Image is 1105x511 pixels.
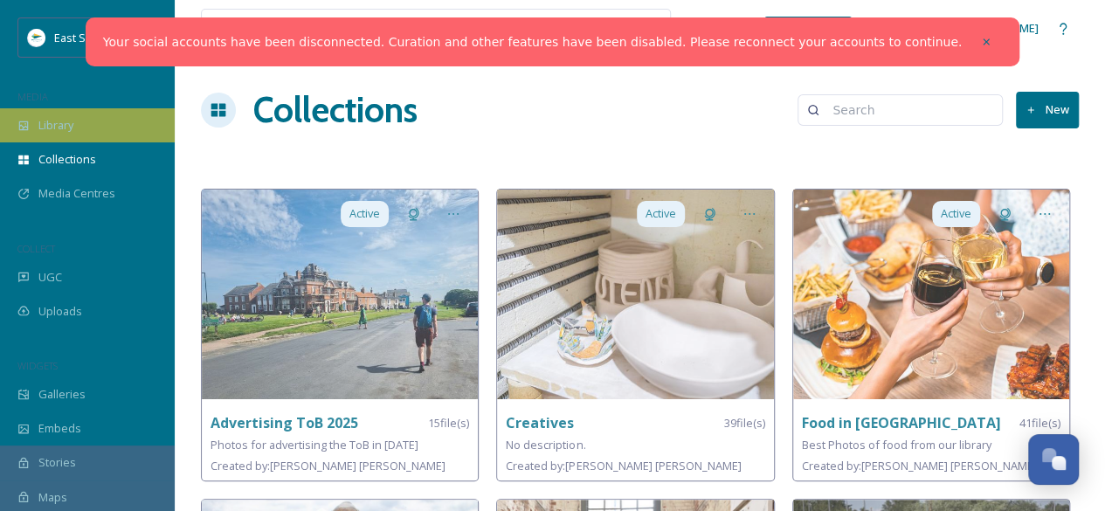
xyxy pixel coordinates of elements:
span: Created by: [PERSON_NAME] [PERSON_NAME] [802,458,1037,473]
strong: Food in [GEOGRAPHIC_DATA] [802,413,1001,432]
span: Galleries [38,386,86,403]
strong: Advertising ToB 2025 [211,413,358,432]
img: a786099f-452b-45f1-b9c6-e4542a03cb61.jpg [497,190,773,399]
span: Active [646,205,676,222]
span: WIDGETS [17,359,58,372]
span: Photos for advertising the ToB in [DATE] [211,437,418,452]
span: Maps [38,489,67,506]
span: Media Centres [38,185,115,202]
a: View all files [559,11,661,45]
span: UGC [38,269,62,286]
span: COLLECT [17,242,55,255]
span: Created by: [PERSON_NAME] [PERSON_NAME] [506,458,741,473]
img: 575572a0-ce7d-480e-aed7-3aa46c6a677e.jpg [793,190,1069,399]
input: Search your library [242,10,528,48]
img: 066273ef-6ab1-4fae-bd80-ce95428697b1.jpg [202,190,478,399]
span: No description. [506,437,585,452]
a: [PERSON_NAME] [923,11,1047,45]
img: ESC%20Logo.png [28,29,45,46]
span: 15 file(s) [428,415,469,432]
span: Active [941,205,971,222]
a: Collections [253,84,418,136]
a: Your social accounts have been disconnected. Curation and other features have been disabled. Plea... [103,33,962,52]
span: Library [38,117,73,134]
span: 41 file(s) [1019,415,1060,432]
input: Search [824,93,993,128]
span: Embeds [38,420,81,437]
span: 39 file(s) [724,415,765,432]
span: Active [349,205,380,222]
span: MEDIA [17,90,48,103]
span: Created by: [PERSON_NAME] [PERSON_NAME] [211,458,445,473]
a: What's New [764,17,852,41]
span: Collections [38,151,96,168]
span: East Suffolk Council [54,29,157,45]
button: New [1016,92,1079,128]
button: Open Chat [1028,434,1079,485]
span: Uploads [38,303,82,320]
span: Best Photos of food from our library [802,437,991,452]
span: Stories [38,454,76,471]
strong: Creatives [506,413,574,432]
